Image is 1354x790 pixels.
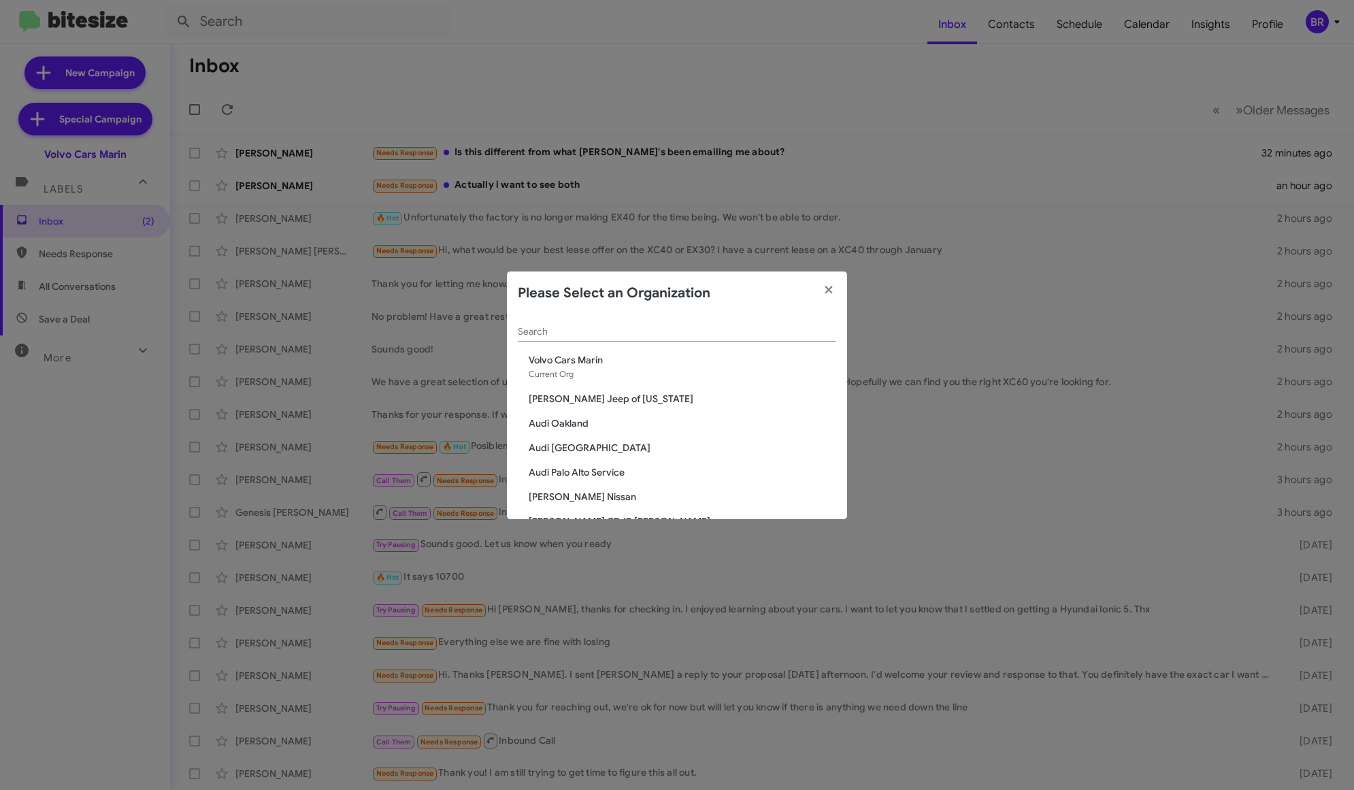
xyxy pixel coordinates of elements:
[518,282,710,304] h2: Please Select an Organization
[529,465,836,479] span: Audi Palo Alto Service
[529,392,836,406] span: [PERSON_NAME] Jeep of [US_STATE]
[529,490,836,504] span: [PERSON_NAME] Nissan
[529,416,836,430] span: Audi Oakland
[529,441,836,455] span: Audi [GEOGRAPHIC_DATA]
[529,353,836,367] span: Volvo Cars Marin
[529,514,836,528] span: [PERSON_NAME] CDJR [PERSON_NAME]
[529,369,574,379] span: Current Org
